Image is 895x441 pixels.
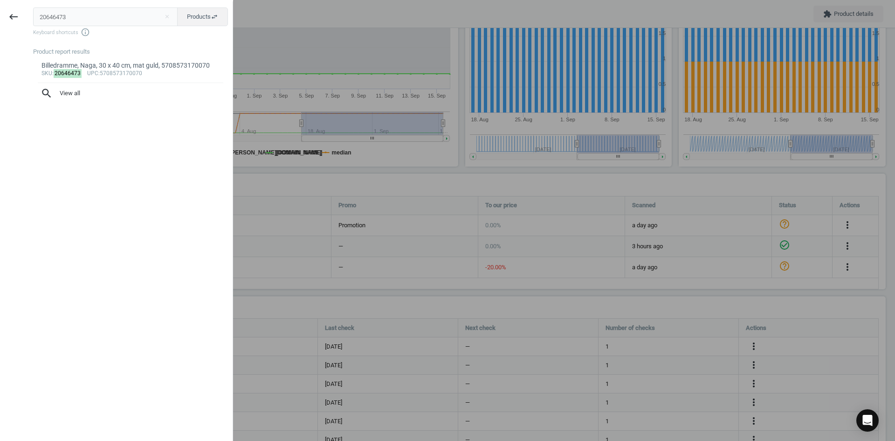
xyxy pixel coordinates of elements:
i: keyboard_backspace [8,11,19,22]
span: sku [41,70,52,77]
div: Product report results [33,48,233,56]
mark: 20646473 [54,69,82,78]
button: Productsswap_horiz [177,7,228,26]
i: swap_horiz [211,13,218,21]
button: keyboard_backspace [3,6,24,28]
div: Open Intercom Messenger [856,409,879,432]
i: search [41,87,53,99]
input: Enter the SKU or product name [33,7,178,26]
i: info_outline [81,28,90,37]
div: : :5708573170070 [41,70,220,77]
button: Close [160,13,174,21]
span: Products [187,13,218,21]
div: Billedramme, Naga, 30 x 40 cm, mat guld, 5708573170070 [41,61,220,70]
span: Keyboard shortcuts [33,28,228,37]
span: upc [87,70,98,77]
span: View all [41,87,220,99]
button: searchView all [33,83,228,104]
